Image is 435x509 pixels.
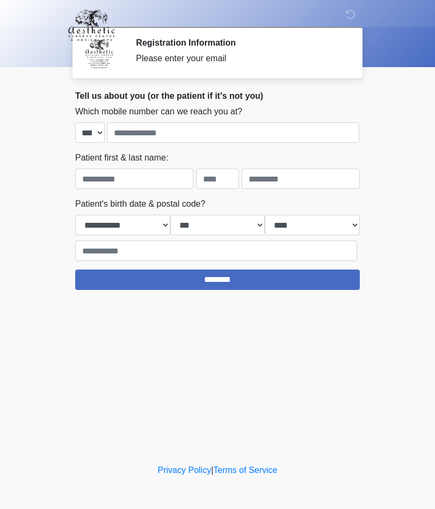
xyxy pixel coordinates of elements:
[75,105,242,118] label: Which mobile number can we reach you at?
[64,8,119,42] img: Aesthetic Surgery Centre, PLLC Logo
[75,198,205,210] label: Patient's birth date & postal code?
[158,466,212,475] a: Privacy Policy
[211,466,213,475] a: |
[75,151,168,164] label: Patient first & last name:
[75,91,360,101] h2: Tell us about you (or the patient if it's not you)
[136,52,344,65] div: Please enter your email
[213,466,277,475] a: Terms of Service
[83,38,115,70] img: Agent Avatar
